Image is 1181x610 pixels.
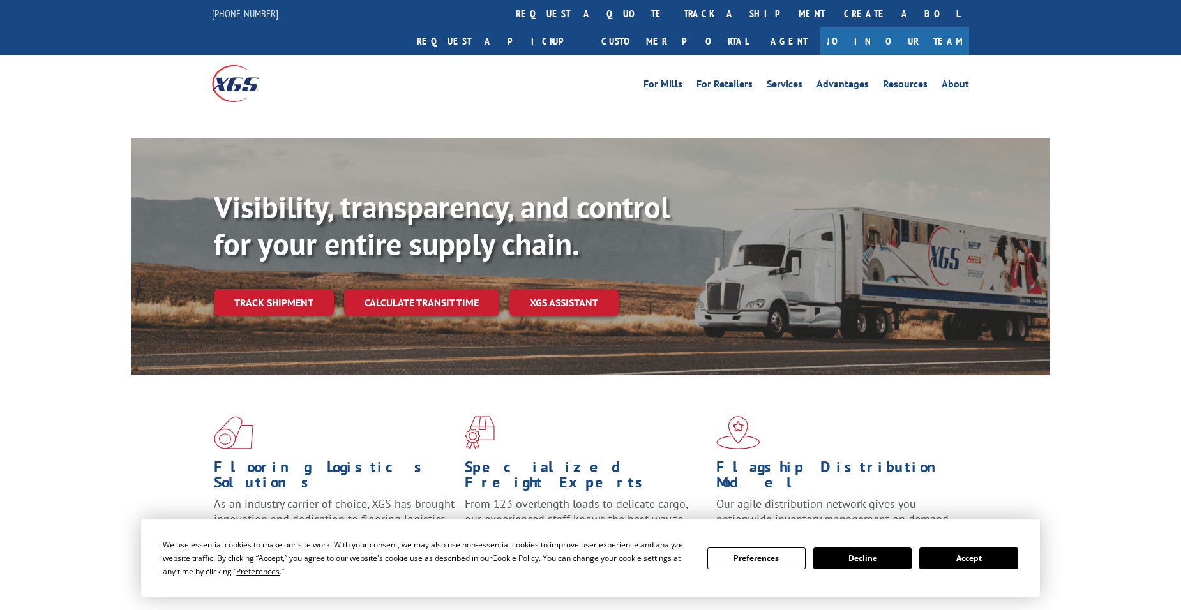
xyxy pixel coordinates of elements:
a: Customer Portal [592,27,758,55]
div: Cookie Consent Prompt [141,519,1040,597]
a: Agent [758,27,820,55]
img: xgs-icon-focused-on-flooring-red [465,416,495,449]
span: Cookie Policy [492,553,539,563]
a: Track shipment [214,289,334,316]
a: For Mills [643,79,682,93]
a: Services [767,79,802,93]
b: Visibility, transparency, and control for your entire supply chain. [214,187,670,264]
span: As an industry carrier of choice, XGS has brought innovation and dedication to flooring logistics... [214,496,455,542]
button: Preferences [707,547,806,569]
img: xgs-icon-total-supply-chain-intelligence-red [214,416,253,449]
button: Accept [919,547,1018,569]
a: Join Our Team [820,27,969,55]
a: Calculate transit time [344,289,499,316]
a: About [942,79,969,93]
p: From 123 overlength loads to delicate cargo, our experienced staff knows the best way to move you... [465,496,706,553]
h1: Specialized Freight Experts [465,459,706,496]
a: For Retailers [696,79,753,93]
a: [PHONE_NUMBER] [212,7,278,20]
a: XGS ASSISTANT [509,289,619,316]
h1: Flagship Distribution Model [716,459,958,496]
a: Request a pickup [407,27,592,55]
span: Our agile distribution network gives you nationwide inventory management on demand. [716,496,951,526]
span: Preferences [236,566,280,577]
img: xgs-icon-flagship-distribution-model-red [716,416,760,449]
div: We use essential cookies to make our site work. With your consent, we may also use non-essential ... [163,538,691,578]
button: Decline [813,547,912,569]
a: Advantages [816,79,869,93]
a: Resources [883,79,928,93]
h1: Flooring Logistics Solutions [214,459,455,496]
